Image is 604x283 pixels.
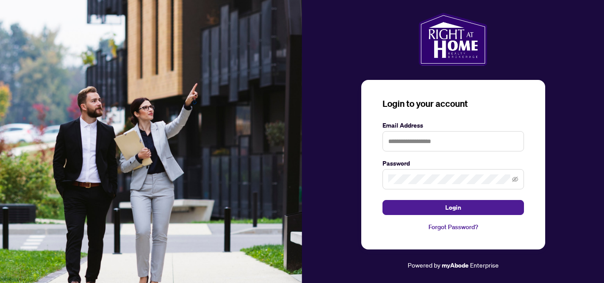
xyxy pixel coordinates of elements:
[382,98,524,110] h3: Login to your account
[382,158,524,168] label: Password
[419,13,487,66] img: ma-logo
[512,176,518,182] span: eye-invisible
[382,222,524,232] a: Forgot Password?
[382,200,524,215] button: Login
[408,261,440,269] span: Powered by
[470,261,499,269] span: Enterprise
[382,121,524,130] label: Email Address
[445,200,461,215] span: Login
[442,260,469,270] a: myAbode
